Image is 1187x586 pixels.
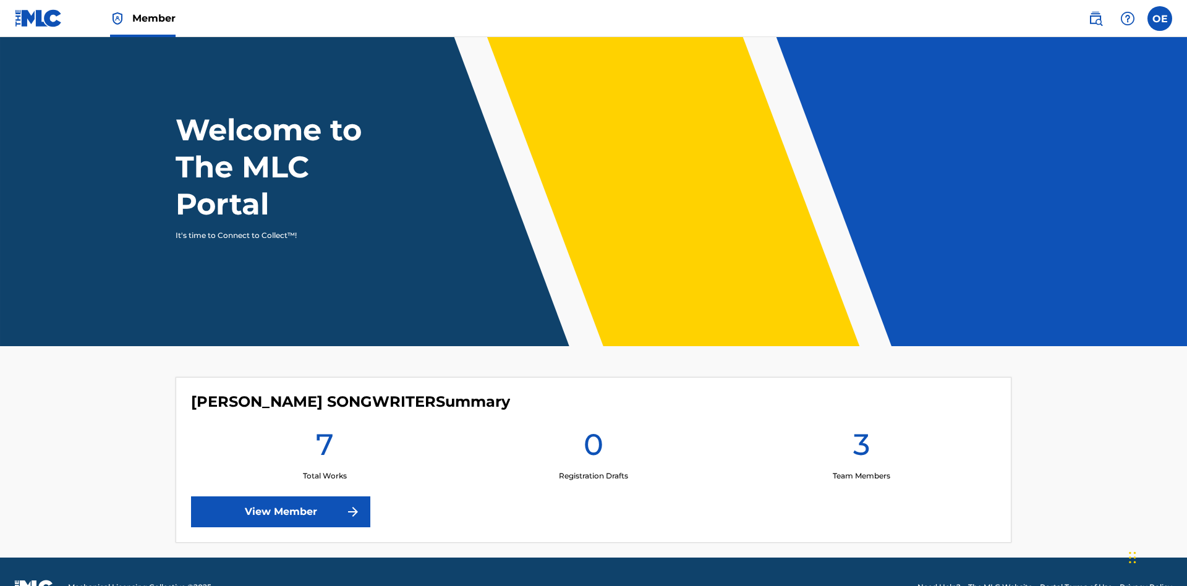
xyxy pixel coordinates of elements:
div: Help [1115,6,1140,31]
img: search [1088,11,1103,26]
div: User Menu [1147,6,1172,31]
img: Top Rightsholder [110,11,125,26]
span: Member [132,11,176,25]
img: help [1120,11,1135,26]
h1: 7 [316,426,334,470]
h1: Welcome to The MLC Portal [176,111,407,223]
div: Drag [1129,539,1136,576]
iframe: Chat Widget [1125,527,1187,586]
h1: 0 [584,426,603,470]
h4: CLEO SONGWRITER [191,393,510,411]
p: Registration Drafts [559,470,628,482]
a: View Member [191,496,370,527]
p: Team Members [833,470,890,482]
img: MLC Logo [15,9,62,27]
img: f7272a7cc735f4ea7f67.svg [346,504,360,519]
p: It's time to Connect to Collect™! [176,230,390,241]
h1: 3 [853,426,870,470]
a: Public Search [1083,6,1108,31]
p: Total Works [303,470,347,482]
